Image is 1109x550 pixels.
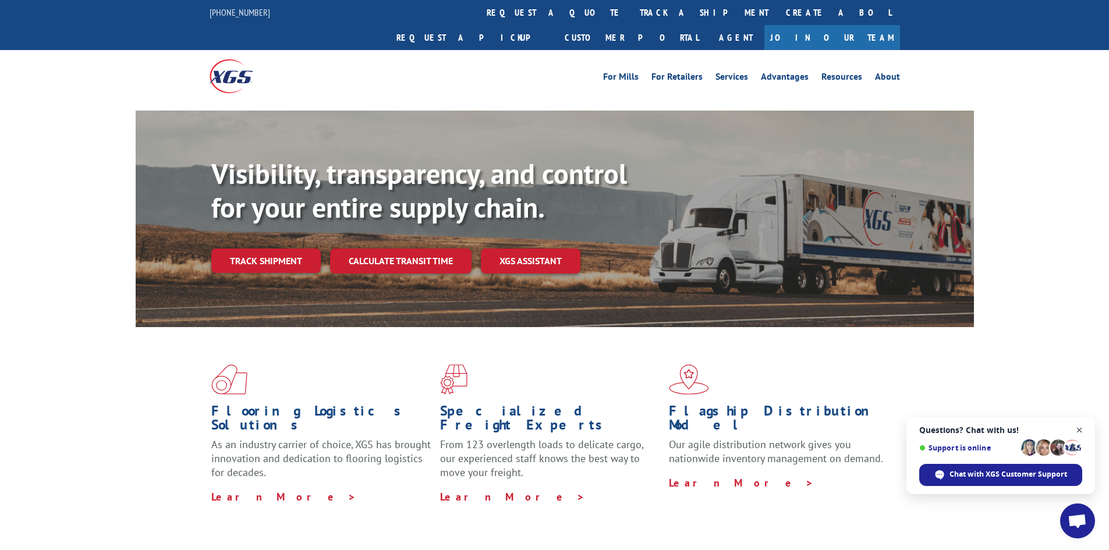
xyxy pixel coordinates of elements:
img: xgs-icon-total-supply-chain-intelligence-red [211,364,247,395]
b: Visibility, transparency, and control for your entire supply chain. [211,155,627,225]
a: Learn More > [669,476,814,489]
h1: Flagship Distribution Model [669,404,889,438]
a: Calculate transit time [330,249,472,274]
span: Our agile distribution network gives you nationwide inventory management on demand. [669,438,883,465]
a: Track shipment [211,249,321,273]
a: XGS ASSISTANT [481,249,580,274]
img: xgs-icon-focused-on-flooring-red [440,364,467,395]
span: Chat with XGS Customer Support [949,469,1067,480]
a: Services [715,72,748,85]
a: Request a pickup [388,25,556,50]
a: For Mills [603,72,639,85]
span: Questions? Chat with us! [919,425,1082,435]
a: Learn More > [211,490,356,503]
span: As an industry carrier of choice, XGS has brought innovation and dedication to flooring logistics... [211,438,431,479]
a: Agent [707,25,764,50]
a: Advantages [761,72,809,85]
a: Learn More > [440,490,585,503]
span: Chat with XGS Customer Support [919,464,1082,486]
a: About [875,72,900,85]
a: Customer Portal [556,25,707,50]
h1: Flooring Logistics Solutions [211,404,431,438]
span: Support is online [919,443,1017,452]
a: Resources [821,72,862,85]
a: [PHONE_NUMBER] [210,6,270,18]
a: For Retailers [651,72,703,85]
p: From 123 overlength loads to delicate cargo, our experienced staff knows the best way to move you... [440,438,660,489]
h1: Specialized Freight Experts [440,404,660,438]
a: Join Our Team [764,25,900,50]
a: Open chat [1060,503,1095,538]
img: xgs-icon-flagship-distribution-model-red [669,364,709,395]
